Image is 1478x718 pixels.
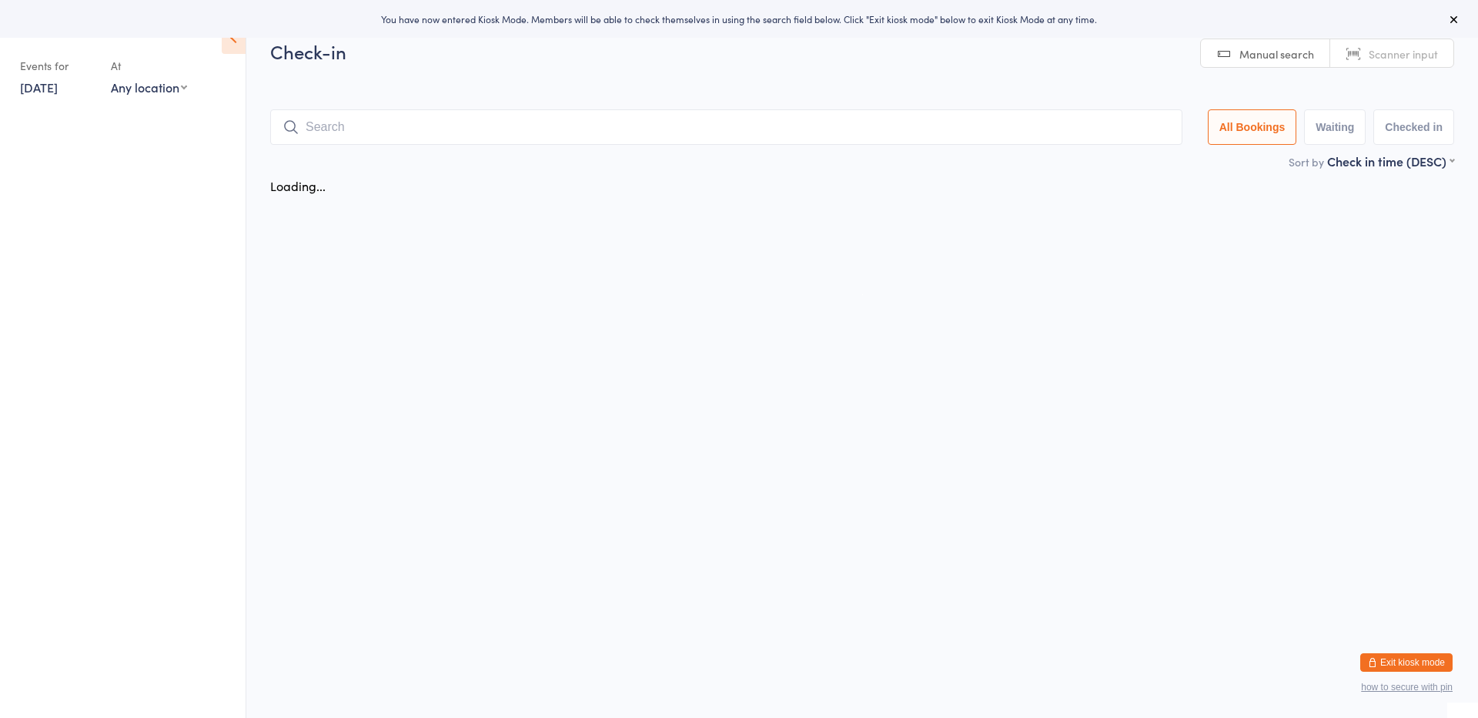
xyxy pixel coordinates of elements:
[1369,46,1438,62] span: Scanner input
[1373,109,1454,145] button: Checked in
[1239,46,1314,62] span: Manual search
[25,12,1453,25] div: You have now entered Kiosk Mode. Members will be able to check themselves in using the search fie...
[270,39,1454,64] h2: Check-in
[111,53,187,79] div: At
[1289,154,1324,169] label: Sort by
[1360,653,1453,672] button: Exit kiosk mode
[1208,109,1297,145] button: All Bookings
[270,109,1182,145] input: Search
[20,53,95,79] div: Events for
[1361,682,1453,693] button: how to secure with pin
[111,79,187,96] div: Any location
[1327,153,1454,169] div: Check in time (DESC)
[1304,109,1366,145] button: Waiting
[270,177,326,194] div: Loading...
[20,79,58,96] a: [DATE]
